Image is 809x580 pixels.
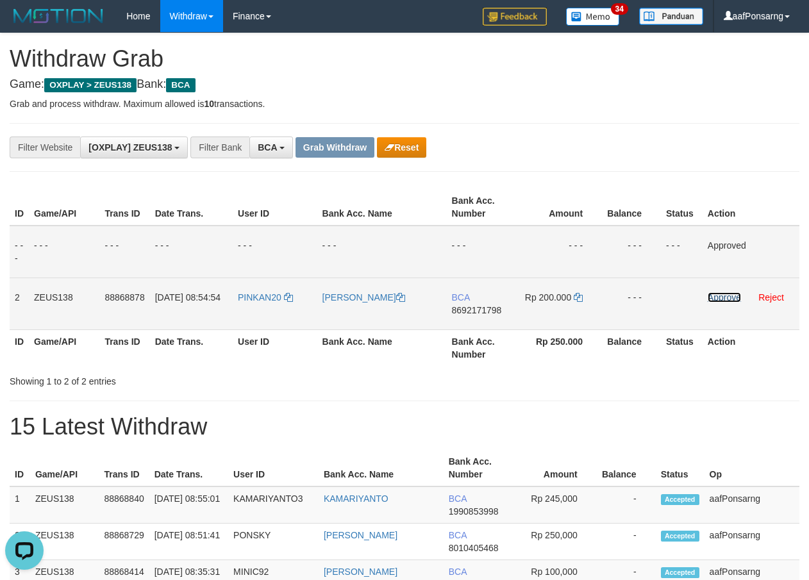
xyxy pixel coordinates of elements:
div: Filter Website [10,137,80,158]
td: - - - [10,226,29,278]
th: Status [661,329,703,366]
td: - - - [661,226,703,278]
td: PONSKY [228,524,319,560]
a: KAMARIYANTO [324,493,388,504]
th: Balance [602,329,661,366]
button: Grab Withdraw [296,137,374,158]
td: ZEUS138 [30,524,99,560]
span: BCA [449,493,467,504]
a: Approve [708,292,741,302]
span: Accepted [661,531,699,542]
span: [OXPLAY] ZEUS138 [88,142,172,153]
a: Reject [758,292,784,302]
th: Rp 250.000 [519,329,602,366]
span: [DATE] 08:54:54 [155,292,221,302]
img: MOTION_logo.png [10,6,107,26]
img: Feedback.jpg [483,8,547,26]
h1: 15 Latest Withdraw [10,414,799,440]
a: [PERSON_NAME] [324,567,397,577]
td: [DATE] 08:55:01 [149,486,228,524]
span: BCA [258,142,277,153]
th: Action [703,189,799,226]
span: Copy 1990853998 to clipboard [449,506,499,517]
th: Balance [597,450,656,486]
td: - - - [602,278,661,329]
span: Accepted [661,567,699,578]
th: Game/API [29,189,99,226]
span: BCA [449,530,467,540]
td: - - - [233,226,317,278]
img: Button%20Memo.svg [566,8,620,26]
td: [DATE] 08:51:41 [149,524,228,560]
th: Status [656,450,705,486]
td: 2 [10,524,30,560]
a: [PERSON_NAME] [322,292,405,302]
a: [PERSON_NAME] [324,530,397,540]
th: Game/API [29,329,99,366]
td: - - - [519,226,602,278]
td: Approved [703,226,799,278]
td: - - - [447,226,519,278]
th: Bank Acc. Name [317,329,447,366]
th: Bank Acc. Name [319,450,444,486]
td: - [597,486,656,524]
td: Rp 245,000 [514,486,597,524]
td: KAMARIYANTO3 [228,486,319,524]
th: Bank Acc. Number [447,189,519,226]
a: PINKAN20 [238,292,293,302]
span: Copy 8692171798 to clipboard [452,305,502,315]
th: ID [10,329,29,366]
th: Trans ID [99,329,149,366]
td: 2 [10,278,29,329]
th: Game/API [30,450,99,486]
span: PINKAN20 [238,292,281,302]
th: Trans ID [99,450,149,486]
td: Rp 250,000 [514,524,597,560]
th: Action [703,329,799,366]
button: Reset [377,137,426,158]
th: Bank Acc. Number [444,450,514,486]
th: ID [10,450,30,486]
button: Open LiveChat chat widget [5,5,44,44]
th: Date Trans. [150,189,233,226]
span: Copy 8010405468 to clipboard [449,543,499,553]
td: - [597,524,656,560]
td: aafPonsarng [705,486,799,524]
td: - - - [99,226,149,278]
td: - - - [150,226,233,278]
td: 88868729 [99,524,149,560]
span: BCA [166,78,195,92]
img: panduan.png [639,8,703,25]
strong: 10 [204,99,214,109]
th: Amount [514,450,597,486]
h1: Withdraw Grab [10,46,799,72]
th: User ID [233,189,317,226]
p: Grab and process withdraw. Maximum allowed is transactions. [10,97,799,110]
button: [OXPLAY] ZEUS138 [80,137,188,158]
span: Accepted [661,494,699,505]
th: Trans ID [99,189,149,226]
button: BCA [249,137,293,158]
th: Bank Acc. Number [447,329,519,366]
th: Op [705,450,799,486]
span: BCA [452,292,470,302]
span: 34 [611,3,628,15]
a: Copy 200000 to clipboard [574,292,583,302]
span: Rp 200.000 [525,292,571,302]
td: - - - [317,226,447,278]
th: Date Trans. [150,329,233,366]
span: BCA [449,567,467,577]
th: Bank Acc. Name [317,189,447,226]
td: - - - [29,226,99,278]
td: ZEUS138 [30,486,99,524]
div: Showing 1 to 2 of 2 entries [10,370,328,388]
td: aafPonsarng [705,524,799,560]
td: 88868840 [99,486,149,524]
span: OXPLAY > ZEUS138 [44,78,137,92]
div: Filter Bank [190,137,249,158]
td: 1 [10,486,30,524]
th: Status [661,189,703,226]
td: ZEUS138 [29,278,99,329]
th: Date Trans. [149,450,228,486]
th: User ID [228,450,319,486]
